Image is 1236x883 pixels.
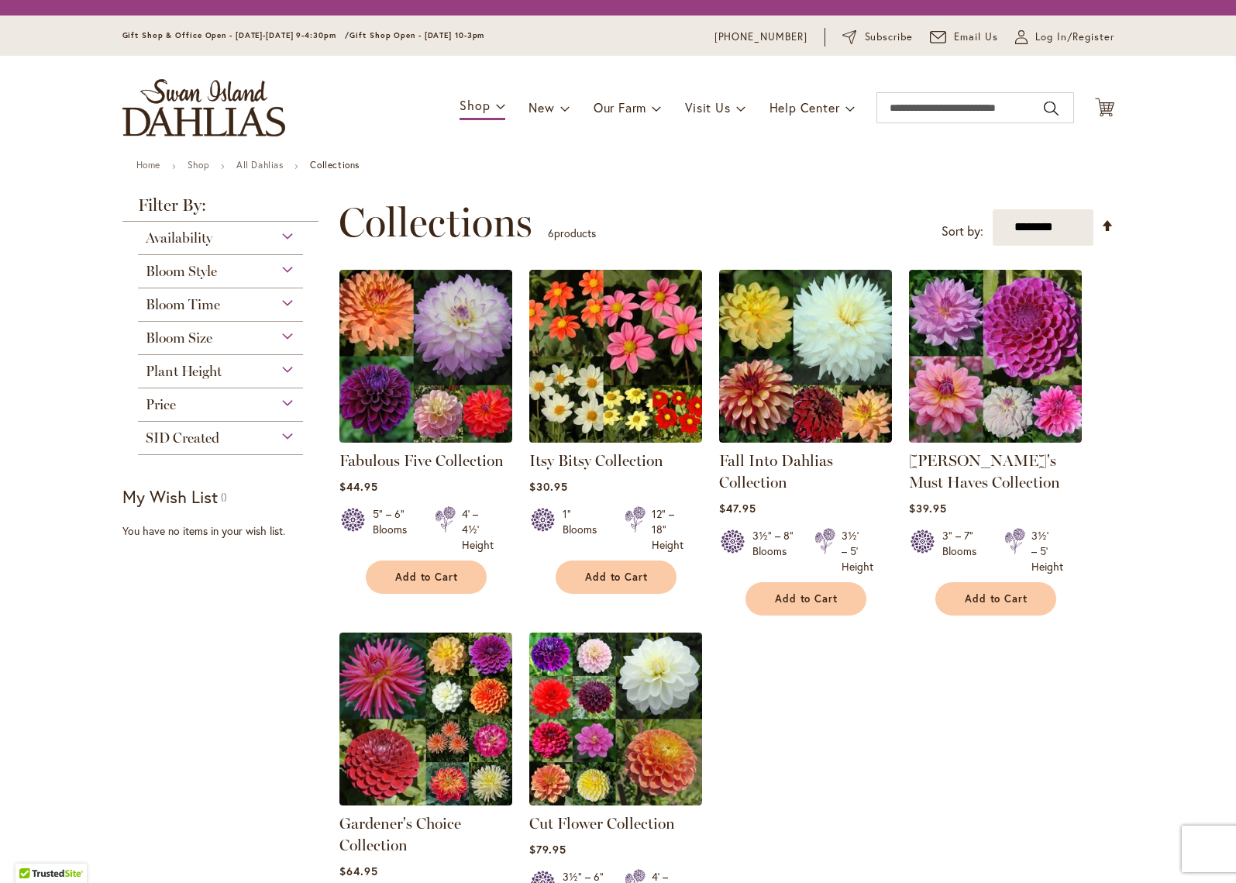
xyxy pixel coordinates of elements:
a: [PHONE_NUMBER] [714,29,808,45]
a: Fabulous Five Collection [339,451,504,470]
span: Price [146,396,176,413]
img: Gardener's Choice Collection [339,633,512,805]
strong: My Wish List [122,485,218,508]
button: Add to Cart [556,560,677,594]
strong: Filter By: [122,197,319,222]
a: Home [136,159,160,171]
span: Add to Cart [585,571,649,584]
span: Collections [339,199,532,246]
button: Search [1044,96,1058,121]
a: Log In/Register [1015,29,1114,45]
span: 6 [548,226,554,240]
span: Gift Shop Open - [DATE] 10-3pm [349,30,484,40]
span: $44.95 [339,479,378,494]
span: $79.95 [529,842,566,857]
strong: Collections [310,159,360,171]
span: New [528,99,554,116]
span: Plant Height [146,363,222,380]
img: CUT FLOWER COLLECTION [529,633,702,805]
a: Fabulous Five Collection [339,431,512,446]
span: Bloom Style [146,263,217,280]
span: Shop [460,97,490,113]
span: Add to Cart [395,571,459,584]
div: 4' – 4½' Height [462,506,494,553]
a: Heather's Must Haves Collection [909,431,1082,446]
span: $39.95 [909,501,947,516]
label: Sort by: [942,217,983,246]
span: SID Created [146,429,219,447]
span: Our Farm [594,99,646,116]
span: Subscribe [865,29,914,45]
div: 5" – 6" Blooms [373,506,416,553]
div: 3½" – 8" Blooms [752,528,796,574]
span: Bloom Size [146,329,212,347]
span: Help Center [769,99,840,116]
img: Itsy Bitsy Collection [529,270,702,443]
span: Add to Cart [775,592,838,605]
a: [PERSON_NAME]'s Must Haves Collection [909,451,1060,492]
img: Fabulous Five Collection [339,270,512,443]
span: $64.95 [339,864,378,878]
span: Bloom Time [146,296,220,313]
a: All Dahlias [236,159,284,171]
span: Availability [146,229,212,247]
p: products [548,221,596,246]
span: $30.95 [529,479,568,494]
a: Subscribe [842,29,913,45]
a: Shop [188,159,209,171]
a: Itsy Bitsy Collection [529,451,663,470]
span: Log In/Register [1035,29,1114,45]
a: Fall Into Dahlias Collection [719,451,833,492]
div: 3" – 7" Blooms [942,528,986,574]
a: Email Us [930,29,998,45]
iframe: Launch Accessibility Center [12,828,55,871]
span: Visit Us [685,99,730,116]
div: 3½' – 5' Height [1031,528,1063,574]
button: Add to Cart [366,560,487,594]
span: Gift Shop & Office Open - [DATE]-[DATE] 9-4:30pm / [122,30,350,40]
button: Add to Cart [935,582,1056,616]
a: CUT FLOWER COLLECTION [529,794,702,809]
span: $47.95 [719,501,756,516]
a: Gardener's Choice Collection [339,794,512,809]
img: Heather's Must Haves Collection [909,270,1082,443]
a: Itsy Bitsy Collection [529,431,702,446]
span: Email Us [954,29,998,45]
a: Cut Flower Collection [529,814,675,833]
div: 12" – 18" Height [652,506,683,553]
div: 3½' – 5' Height [842,528,873,574]
img: Fall Into Dahlias Collection [719,270,892,443]
div: You have no items in your wish list. [122,523,329,539]
a: Gardener's Choice Collection [339,814,461,854]
div: 1" Blooms [563,506,606,553]
button: Add to Cart [745,582,866,616]
a: Fall Into Dahlias Collection [719,431,892,446]
a: store logo [122,79,285,136]
span: Add to Cart [965,592,1028,605]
